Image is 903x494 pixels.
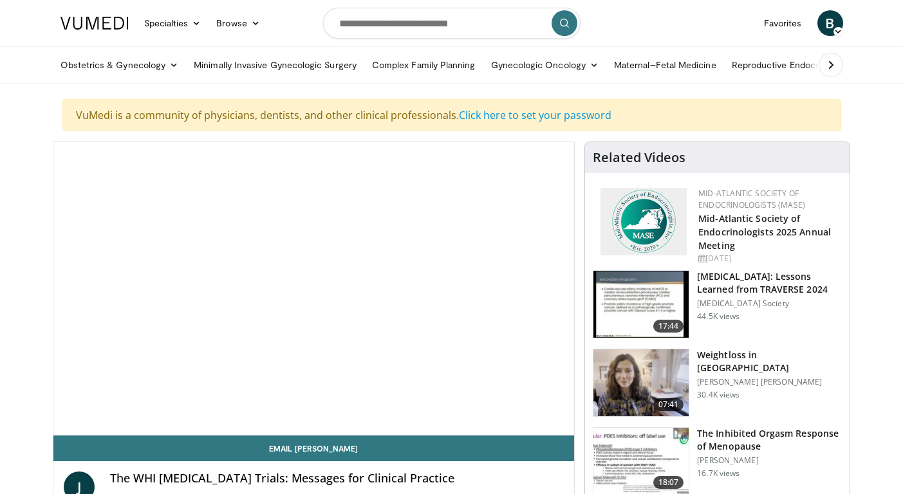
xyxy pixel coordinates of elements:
a: Obstetrics & Gynecology [53,52,187,78]
div: [DATE] [698,253,839,264]
a: Specialties [136,10,209,36]
a: Maternal–Fetal Medicine [606,52,724,78]
img: 1317c62a-2f0d-4360-bee0-b1bff80fed3c.150x105_q85_crop-smart_upscale.jpg [593,271,689,338]
a: Browse [209,10,268,36]
a: Email [PERSON_NAME] [53,435,575,461]
input: Search topics, interventions [323,8,581,39]
p: [PERSON_NAME] [697,455,842,466]
span: 17:44 [653,320,684,333]
a: Minimally Invasive Gynecologic Surgery [186,52,364,78]
a: Click here to set your password [459,108,611,122]
p: [PERSON_NAME] [PERSON_NAME] [697,377,842,387]
img: 9983fed1-7565-45be-8934-aef1103ce6e2.150x105_q85_crop-smart_upscale.jpg [593,349,689,416]
h3: [MEDICAL_DATA]: Lessons Learned from TRAVERSE 2024 [697,270,842,296]
span: 07:41 [653,398,684,411]
p: 44.5K views [697,311,740,322]
a: B [817,10,843,36]
h3: The Inhibited Orgasm Response of Menopause [697,427,842,453]
a: 17:44 [MEDICAL_DATA]: Lessons Learned from TRAVERSE 2024 [MEDICAL_DATA] Society 44.5K views [593,270,842,338]
p: 16.7K views [697,468,740,479]
a: Mid-Atlantic Society of Endocrinologists (MASE) [698,188,805,210]
a: Gynecologic Oncology [483,52,606,78]
a: Favorites [756,10,810,36]
video-js: Video Player [53,142,575,435]
a: Mid-Atlantic Society of Endocrinologists 2025 Annual Meeting [698,212,831,252]
span: 18:07 [653,476,684,489]
div: VuMedi is a community of physicians, dentists, and other clinical professionals. [62,99,841,131]
p: [MEDICAL_DATA] Society [697,298,842,309]
img: f382488c-070d-4809-84b7-f09b370f5972.png.150x105_q85_autocrop_double_scale_upscale_version-0.2.png [600,188,687,255]
h3: Weightloss in [GEOGRAPHIC_DATA] [697,349,842,374]
a: 07:41 Weightloss in [GEOGRAPHIC_DATA] [PERSON_NAME] [PERSON_NAME] 30.4K views [593,349,842,417]
a: Complex Family Planning [364,52,483,78]
h4: The WHI [MEDICAL_DATA] Trials: Messages for Clinical Practice [110,471,564,486]
p: 30.4K views [697,390,740,400]
h4: Related Videos [593,150,685,165]
img: VuMedi Logo [61,17,129,30]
